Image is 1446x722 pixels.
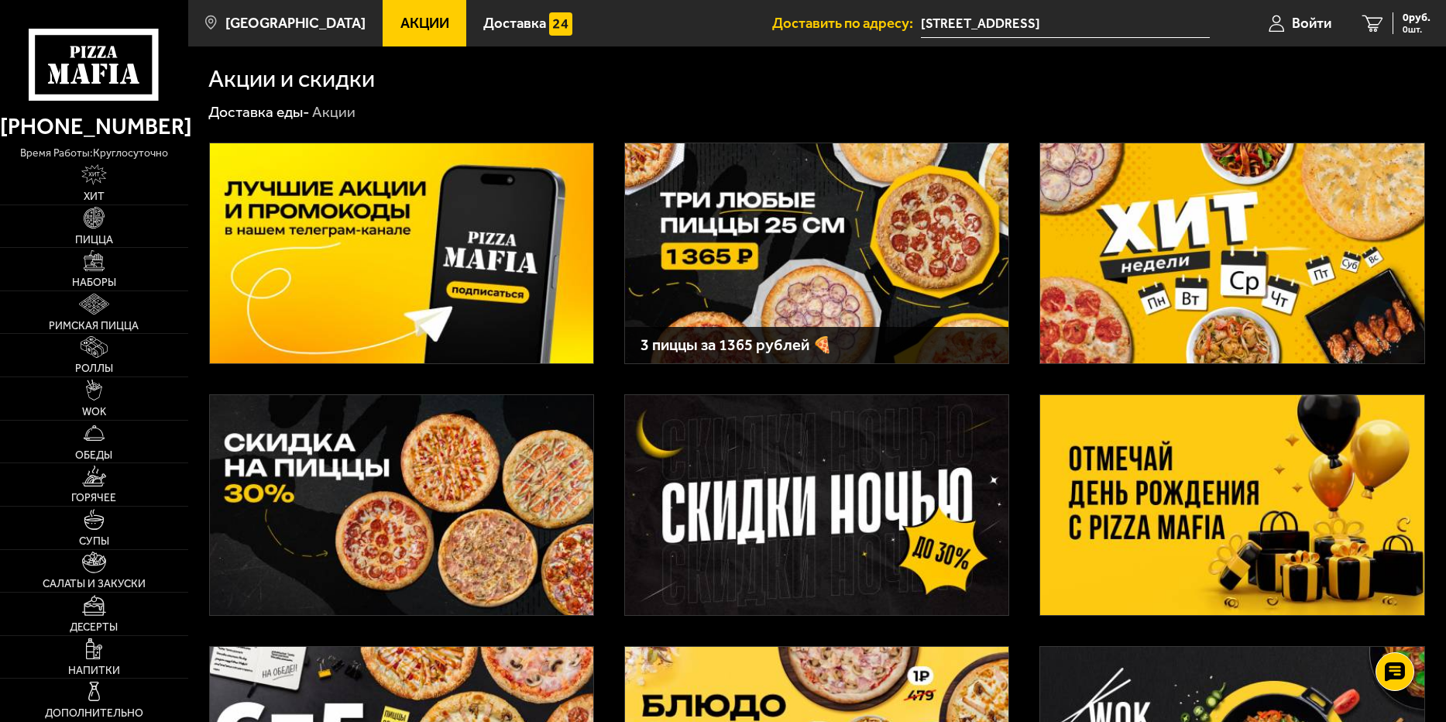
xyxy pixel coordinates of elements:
[225,16,366,31] span: [GEOGRAPHIC_DATA]
[208,103,310,121] a: Доставка еды-
[483,16,546,31] span: Доставка
[72,277,116,288] span: Наборы
[75,450,112,461] span: Обеды
[312,102,355,122] div: Акции
[45,708,143,719] span: Дополнительно
[71,493,116,504] span: Горячее
[75,363,113,374] span: Роллы
[1403,25,1431,34] span: 0 шт.
[400,16,449,31] span: Акции
[49,321,139,332] span: Римская пицца
[43,579,146,590] span: Салаты и закуски
[75,235,113,246] span: Пицца
[79,536,109,547] span: Супы
[1292,16,1331,31] span: Войти
[1403,12,1431,23] span: 0 руб.
[68,665,120,676] span: Напитки
[921,9,1210,38] input: Ваш адрес доставки
[772,16,921,31] span: Доставить по адресу:
[624,143,1009,364] a: 3 пиццы за 1365 рублей 🍕
[84,191,105,202] span: Хит
[641,337,994,352] h3: 3 пиццы за 1365 рублей 🍕
[70,622,118,633] span: Десерты
[208,67,375,91] h1: Акции и скидки
[82,407,106,418] span: WOK
[549,12,572,35] img: 15daf4d41897b9f0e9f617042186c801.svg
